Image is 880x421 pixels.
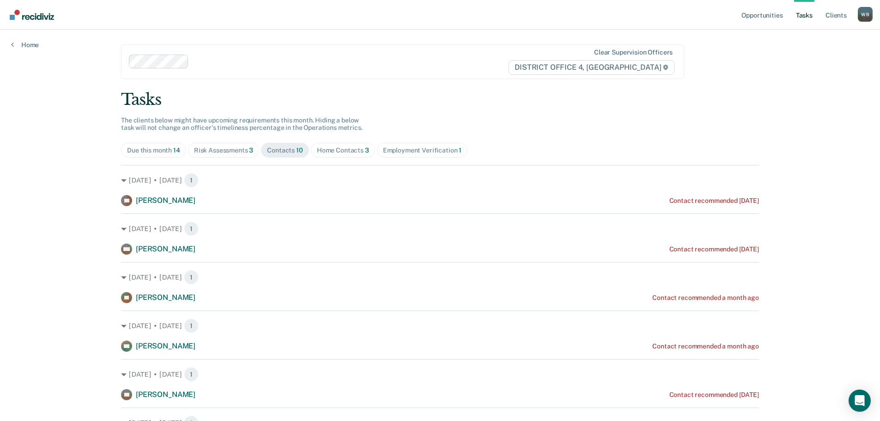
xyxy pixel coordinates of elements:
[459,146,461,154] span: 1
[365,146,369,154] span: 3
[669,197,759,205] div: Contact recommended [DATE]
[594,49,673,56] div: Clear supervision officers
[11,41,39,49] a: Home
[194,146,254,154] div: Risk Assessments
[136,244,195,253] span: [PERSON_NAME]
[509,60,674,75] span: DISTRICT OFFICE 4, [GEOGRAPHIC_DATA]
[121,270,759,285] div: [DATE] • [DATE] 1
[317,146,369,154] div: Home Contacts
[10,10,54,20] img: Recidiviz
[652,294,759,302] div: Contact recommended a month ago
[121,90,759,109] div: Tasks
[136,342,195,350] span: [PERSON_NAME]
[121,116,363,132] span: The clients below might have upcoming requirements this month. Hiding a below task will not chang...
[267,146,303,154] div: Contacts
[184,221,199,236] span: 1
[184,270,199,285] span: 1
[296,146,303,154] span: 10
[184,367,199,382] span: 1
[121,173,759,188] div: [DATE] • [DATE] 1
[849,390,871,412] div: Open Intercom Messenger
[669,391,759,399] div: Contact recommended [DATE]
[669,245,759,253] div: Contact recommended [DATE]
[173,146,180,154] span: 14
[121,367,759,382] div: [DATE] • [DATE] 1
[136,293,195,302] span: [PERSON_NAME]
[184,173,199,188] span: 1
[127,146,180,154] div: Due this month
[652,342,759,350] div: Contact recommended a month ago
[383,146,462,154] div: Employment Verification
[121,318,759,333] div: [DATE] • [DATE] 1
[249,146,253,154] span: 3
[858,7,873,22] button: Profile dropdown button
[121,221,759,236] div: [DATE] • [DATE] 1
[136,390,195,399] span: [PERSON_NAME]
[184,318,199,333] span: 1
[858,7,873,22] div: W B
[136,196,195,205] span: [PERSON_NAME]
